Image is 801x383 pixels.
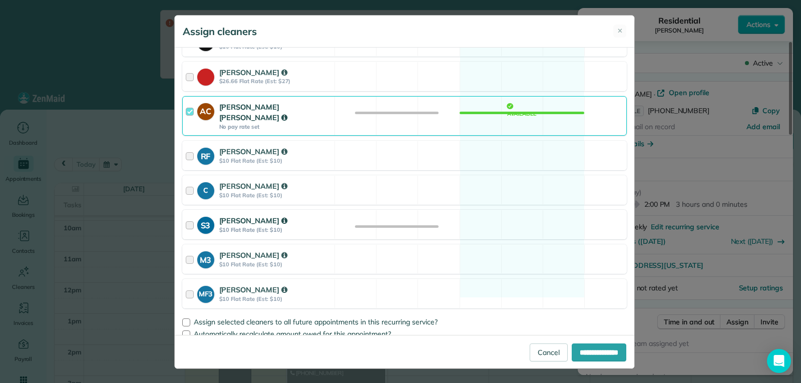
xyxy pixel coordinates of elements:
[219,192,331,199] strong: $10 Flat Rate (Est: $10)
[197,286,214,299] strong: MF3
[219,181,287,191] strong: [PERSON_NAME]
[219,250,287,260] strong: [PERSON_NAME]
[194,317,438,326] span: Assign selected cleaners to all future appointments in this recurring service?
[219,147,287,156] strong: [PERSON_NAME]
[197,182,214,196] strong: C
[219,285,287,294] strong: [PERSON_NAME]
[530,343,568,361] a: Cancel
[219,157,331,164] strong: $10 Flat Rate (Est: $10)
[194,329,391,338] span: Automatically recalculate amount owed for this appointment?
[219,123,331,130] strong: No pay rate set
[197,103,214,118] strong: AC
[219,78,331,85] strong: $26.66 Flat Rate (Est: $27)
[767,349,791,373] div: Open Intercom Messenger
[197,251,214,266] strong: M3
[617,26,623,36] span: ✕
[197,148,214,162] strong: RF
[219,216,287,225] strong: [PERSON_NAME]
[219,226,331,233] strong: $10 Flat Rate (Est: $10)
[219,261,331,268] strong: $10 Flat Rate (Est: $10)
[183,25,257,39] h5: Assign cleaners
[219,295,331,302] strong: $10 Flat Rate (Est: $10)
[219,68,287,77] strong: [PERSON_NAME]
[197,217,214,231] strong: S3
[219,102,287,123] strong: [PERSON_NAME] [PERSON_NAME]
